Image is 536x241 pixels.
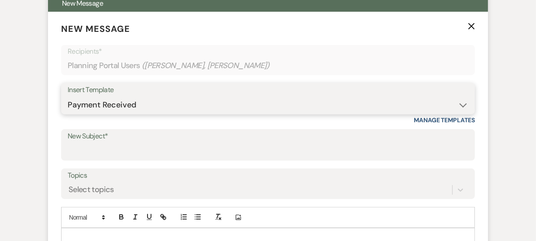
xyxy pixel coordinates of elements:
[142,60,270,72] span: ( [PERSON_NAME], [PERSON_NAME] )
[68,57,468,74] div: Planning Portal Users
[68,84,468,96] div: Insert Template
[61,23,130,34] span: New Message
[68,130,468,143] label: New Subject*
[69,184,114,196] div: Select topics
[68,46,468,57] p: Recipients*
[414,116,475,124] a: Manage Templates
[68,169,468,182] label: Topics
